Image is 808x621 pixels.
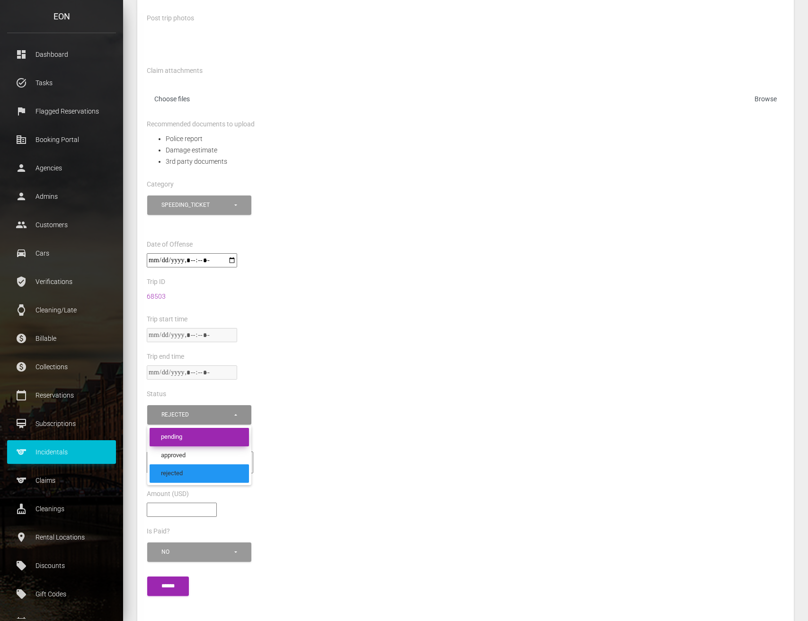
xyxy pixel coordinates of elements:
[147,66,203,76] label: Claim attachments
[14,104,109,118] p: Flagged Reservations
[7,412,116,435] a: card_membership Subscriptions
[14,559,109,573] p: Discounts
[7,440,116,464] a: sports Incidentals
[7,497,116,521] a: cleaning_services Cleanings
[7,582,116,606] a: local_offer Gift Codes
[161,201,233,209] div: speeding_ticket
[7,213,116,237] a: people Customers
[7,43,116,66] a: dashboard Dashboard
[147,180,174,189] label: Category
[7,270,116,293] a: verified_user Verifications
[147,438,195,448] label: Rejection reason
[14,417,109,431] p: Subscriptions
[7,128,116,151] a: corporate_fare Booking Portal
[166,144,784,156] li: Damage estimate
[7,241,116,265] a: drive_eta Cars
[14,218,109,232] p: Customers
[161,548,233,556] div: No
[147,120,255,129] label: Recommended documents to upload
[7,156,116,180] a: person Agencies
[7,355,116,379] a: paid Collections
[7,185,116,208] a: person Admins
[14,76,109,90] p: Tasks
[14,530,109,544] p: Rental Locations
[147,195,251,215] button: speeding_ticket
[7,525,116,549] a: place Rental Locations
[147,352,184,362] label: Trip end time
[7,71,116,95] a: task_alt Tasks
[14,133,109,147] p: Booking Portal
[14,587,109,601] p: Gift Codes
[14,275,109,289] p: Verifications
[147,489,189,499] label: Amount (USD)
[7,298,116,322] a: watch Cleaning/Late
[14,388,109,402] p: Reservations
[161,469,183,478] span: rejected
[14,473,109,488] p: Claims
[166,156,784,167] li: 3rd party documents
[7,469,116,492] a: sports Claims
[14,189,109,204] p: Admins
[14,303,109,317] p: Cleaning/Late
[147,14,194,23] label: Post trip photos
[166,133,784,144] li: Police report
[14,502,109,516] p: Cleanings
[14,161,109,175] p: Agencies
[14,47,109,62] p: Dashboard
[7,554,116,577] a: local_offer Discounts
[14,246,109,260] p: Cars
[147,240,193,249] label: Date of Offense
[161,451,186,460] span: approved
[147,542,251,562] button: No
[147,91,784,110] label: Choose files
[7,327,116,350] a: paid Billable
[14,331,109,346] p: Billable
[161,411,233,419] div: rejected
[147,527,170,536] label: Is Paid?
[147,405,251,425] button: rejected
[147,390,166,399] label: Status
[7,383,116,407] a: calendar_today Reservations
[147,293,166,300] a: 68503
[14,360,109,374] p: Collections
[161,433,182,442] span: pending
[147,315,187,324] label: Trip start time
[7,99,116,123] a: flag Flagged Reservations
[14,445,109,459] p: Incidentals
[147,277,165,287] label: Trip ID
